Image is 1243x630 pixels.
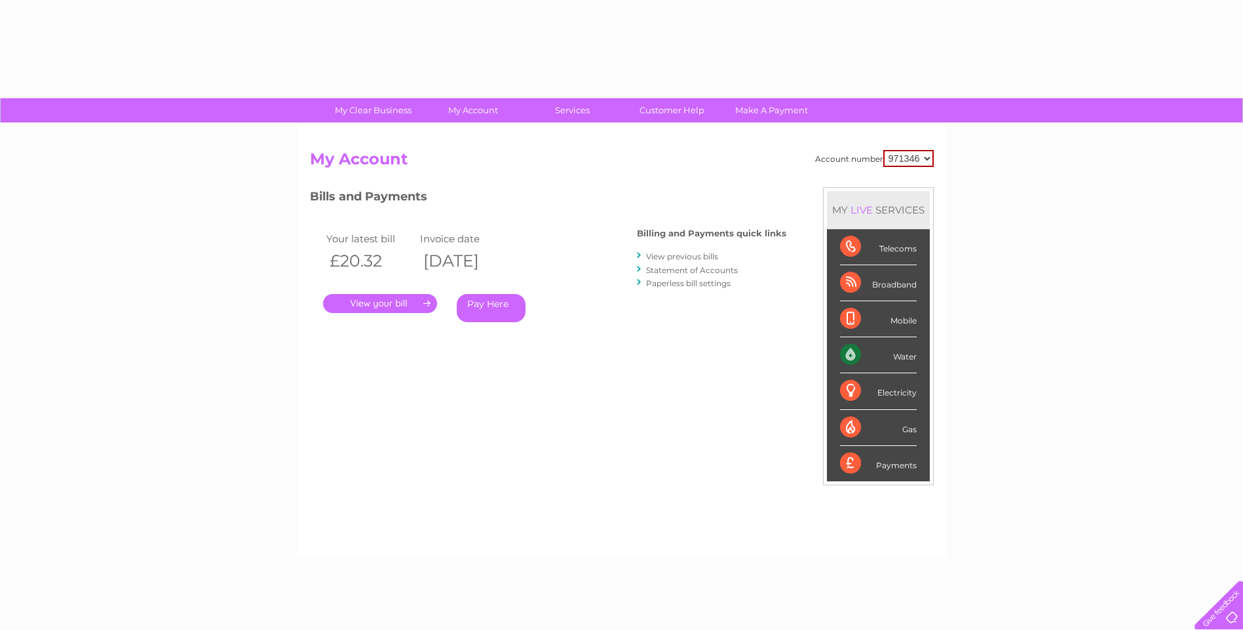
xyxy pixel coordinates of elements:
div: Account number [815,150,934,167]
h2: My Account [310,150,934,175]
a: View previous bills [646,251,718,261]
th: £20.32 [323,248,417,274]
th: [DATE] [417,248,511,274]
div: Water [840,337,917,373]
h4: Billing and Payments quick links [637,229,786,238]
h3: Bills and Payments [310,187,786,210]
a: Services [518,98,626,122]
div: Mobile [840,301,917,337]
a: . [323,294,437,313]
div: Gas [840,410,917,446]
a: Customer Help [618,98,726,122]
a: My Account [419,98,527,122]
td: Your latest bill [323,230,417,248]
a: My Clear Business [319,98,427,122]
a: Paperless bill settings [646,278,731,288]
td: Invoice date [417,230,511,248]
a: Statement of Accounts [646,265,738,275]
div: Payments [840,446,917,481]
a: Pay Here [457,294,526,322]
div: Electricity [840,373,917,409]
a: Make A Payment [717,98,826,122]
div: MY SERVICES [827,191,930,229]
div: Broadband [840,265,917,301]
div: Telecoms [840,229,917,265]
div: LIVE [848,204,875,216]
